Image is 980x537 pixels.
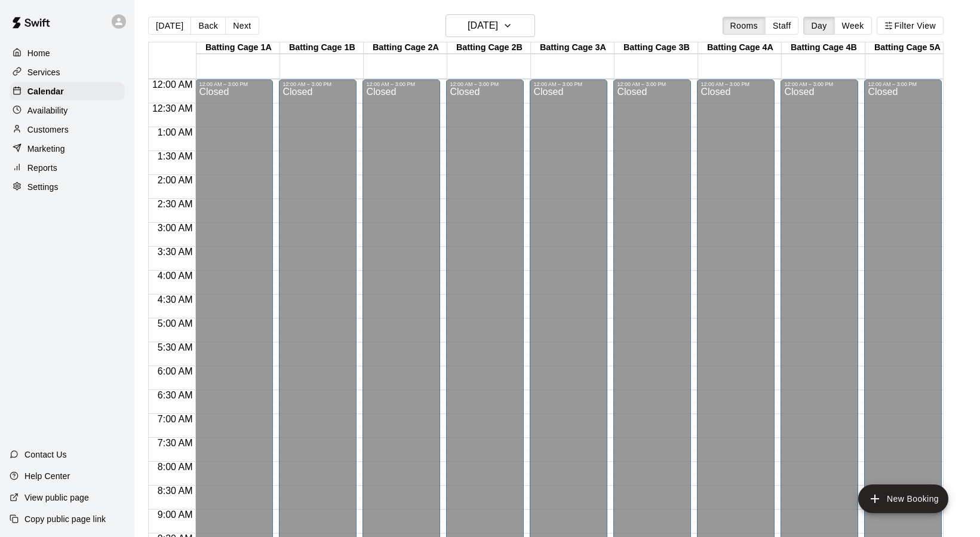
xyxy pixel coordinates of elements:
p: Calendar [27,85,64,97]
p: Services [27,66,60,78]
p: Contact Us [24,449,67,461]
div: Batting Cage 1B [280,42,364,54]
span: 7:30 AM [155,438,196,448]
p: Help Center [24,470,70,482]
span: 7:00 AM [155,414,196,424]
span: 9:00 AM [155,510,196,520]
button: Week [834,17,872,35]
button: Day [803,17,834,35]
div: Batting Cage 4A [698,42,782,54]
div: 12:00 AM – 3:00 PM [617,81,687,87]
button: add [858,484,948,513]
a: Services [10,63,125,81]
span: 8:30 AM [155,486,196,496]
span: 3:00 AM [155,223,196,233]
button: Staff [765,17,799,35]
span: 5:00 AM [155,318,196,329]
p: Marketing [27,143,65,155]
div: Batting Cage 5A [865,42,949,54]
div: 12:00 AM – 3:00 PM [450,81,520,87]
div: 12:00 AM – 3:00 PM [868,81,938,87]
span: 5:30 AM [155,342,196,352]
p: Copy public page link [24,513,106,525]
a: Home [10,44,125,62]
span: 6:30 AM [155,390,196,400]
button: Rooms [723,17,766,35]
div: Batting Cage 3B [615,42,698,54]
a: Settings [10,178,125,196]
p: View public page [24,492,89,504]
button: [DATE] [148,17,191,35]
h6: [DATE] [468,17,498,34]
div: 12:00 AM – 3:00 PM [366,81,437,87]
div: Batting Cage 1A [196,42,280,54]
a: Customers [10,121,125,139]
a: Reports [10,159,125,177]
span: 2:00 AM [155,175,196,185]
div: Batting Cage 3A [531,42,615,54]
button: Next [225,17,259,35]
p: Reports [27,162,57,174]
div: 12:00 AM – 3:00 PM [199,81,269,87]
div: 12:00 AM – 3:00 PM [784,81,855,87]
span: 4:30 AM [155,294,196,305]
p: Settings [27,181,59,193]
span: 8:00 AM [155,462,196,472]
p: Home [27,47,50,59]
span: 2:30 AM [155,199,196,209]
span: 3:30 AM [155,247,196,257]
div: 12:00 AM – 3:00 PM [282,81,353,87]
div: 12:00 AM – 3:00 PM [701,81,771,87]
span: 12:00 AM [149,79,196,90]
div: Batting Cage 2B [447,42,531,54]
p: Customers [27,124,69,136]
span: 1:30 AM [155,151,196,161]
p: Availability [27,105,68,116]
a: Marketing [10,140,125,158]
div: Batting Cage 4B [782,42,865,54]
button: Filter View [877,17,944,35]
a: Availability [10,102,125,119]
button: Back [191,17,226,35]
a: Calendar [10,82,125,100]
span: 6:00 AM [155,366,196,376]
span: 4:00 AM [155,271,196,281]
div: 12:00 AM – 3:00 PM [533,81,604,87]
span: 1:00 AM [155,127,196,137]
span: 12:30 AM [149,103,196,113]
div: Batting Cage 2A [364,42,447,54]
button: [DATE] [446,14,535,37]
